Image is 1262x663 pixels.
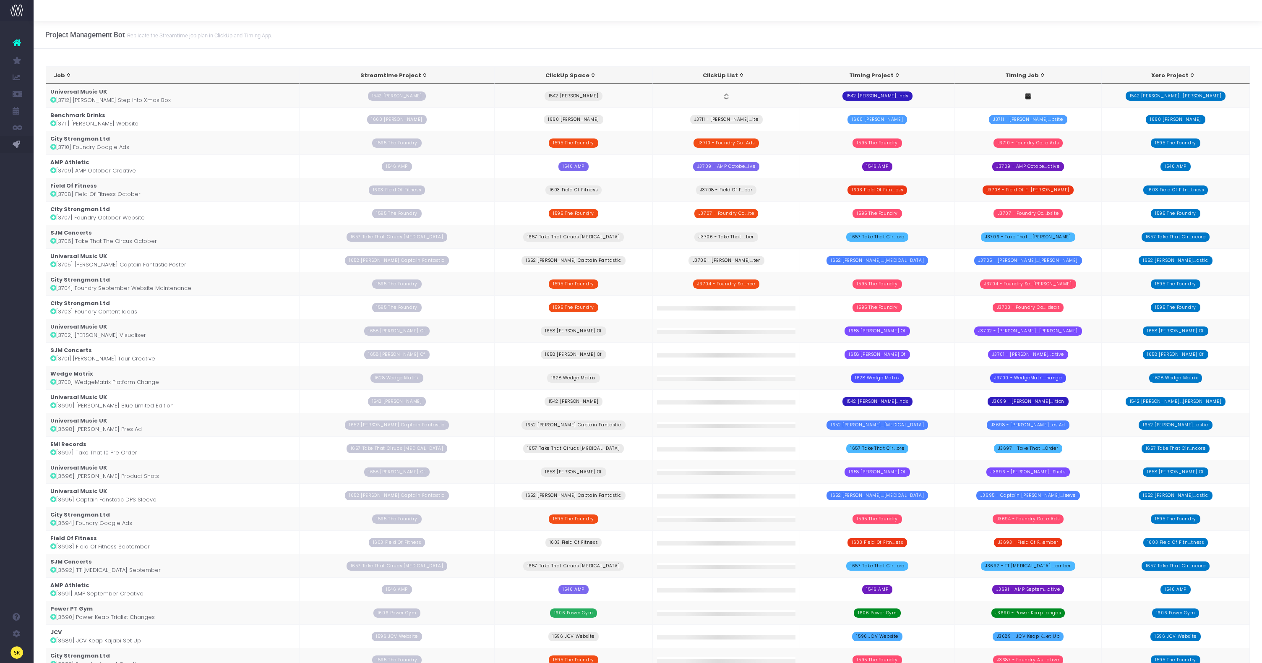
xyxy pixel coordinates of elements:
strong: City Strongman Ltd [50,511,110,519]
span: 1652 [PERSON_NAME]...[MEDICAL_DATA] [827,256,928,265]
td: [3689] JCV Keap Kajabi Set Up [46,624,300,648]
span: 1658 [PERSON_NAME] Of [1143,326,1208,336]
span: J3704 - Foundry Se...nce [693,279,759,289]
td: [3695] Captain Fanstatic DPS Sleeve [46,483,300,507]
span: 1595 The Foundry [853,138,902,148]
span: 1595 The Foundry [372,138,422,148]
span: 1542 [PERSON_NAME]...nds [842,91,913,101]
span: 1652 [PERSON_NAME] Captain Fantastic [345,491,449,500]
span: 1658 [PERSON_NAME] Of [364,350,430,359]
span: 1657 Take That Cirucs [MEDICAL_DATA] [347,444,448,453]
span: J3709 - AMP Octobe...ative [992,162,1064,171]
span: 1658 [PERSON_NAME] Of [541,467,606,477]
span: 1596 JCV Website [372,632,422,641]
strong: City Strongman Ltd [50,652,110,660]
span: 1658 [PERSON_NAME] Of [1143,350,1208,359]
strong: Universal Music UK [50,393,107,401]
span: 1595 The Foundry [549,303,598,312]
strong: Power PT Gym [50,605,93,613]
span: 1603 Field Of Fitn...tness [1143,538,1208,547]
td: [3693] Field Of Fitness September [46,530,300,554]
td: [3712] [PERSON_NAME] Step into Xmas Box [46,84,300,107]
span: 1595 The Foundry [853,279,902,289]
span: 1628 Wedge Matrix [547,373,600,383]
th: Timing Job: activate to sort column ascending [955,67,1102,84]
span: J3696 - [PERSON_NAME]...Shots [986,467,1069,477]
strong: Universal Music UK [50,417,107,425]
span: 1658 [PERSON_NAME] Of [845,467,910,477]
span: 1603 Field Of Fitn...ess [847,185,907,195]
span: 1658 [PERSON_NAME] Of [845,326,910,336]
span: J3703 - Foundry Co...Ideas [993,303,1064,312]
span: J3706 - Take That ...ber [694,232,758,242]
td: [3710] Foundry Google Ads [46,131,300,154]
td: [3692] TT [MEDICAL_DATA] September [46,554,300,577]
span: 1595 The Foundry [372,279,422,289]
span: J3701 - [PERSON_NAME]...ative [988,350,1068,359]
strong: Wedge Matrix [50,370,93,378]
span: 1546 AMP [1160,585,1191,594]
span: 1628 Wedge Matrix [370,373,423,383]
span: 1606 Power Gym [373,608,420,618]
th: Streamtime Project: activate to sort column ascending [300,67,495,84]
td: [3707] Foundry October Website [46,201,300,225]
strong: Universal Music UK [50,487,107,495]
span: 1652 [PERSON_NAME]...astic [1139,420,1212,430]
strong: JCV [50,628,62,636]
span: 1542 [PERSON_NAME]...[PERSON_NAME] [1126,397,1225,406]
td: [3706] Take That The Circus October [46,225,300,248]
span: 1542 [PERSON_NAME] [545,397,603,406]
strong: City Strongman Ltd [50,205,110,213]
th: Xero Project: activate to sort column ascending [1102,67,1250,84]
strong: City Strongman Ltd [50,299,110,307]
span: J3695 - Captain [PERSON_NAME]...leeve [976,491,1080,500]
span: 1596 JCV Website [548,632,599,641]
td: [3705] [PERSON_NAME] Captain Fantastic Poster [46,248,300,272]
span: J3697 - Take That ...Order [994,444,1063,453]
span: 1658 [PERSON_NAME] Of [1143,467,1208,477]
span: 1652 [PERSON_NAME]...[MEDICAL_DATA] [827,491,928,500]
span: 1657 Take That Cirucs [MEDICAL_DATA] [347,561,448,571]
td: [3701] [PERSON_NAME] Tour Creative [46,342,300,366]
span: J3707 - Foundry Oc...bsite [993,209,1063,218]
td: [3708] Field Of Fitness October [46,178,300,201]
span: 1595 The Foundry [549,209,598,218]
span: 1596 JCV Website [852,632,902,641]
span: 1657 Take That Cir...ore [846,444,908,453]
span: 1658 [PERSON_NAME] Of [364,326,430,336]
div: Timing Job [962,71,1089,80]
span: 1542 [PERSON_NAME] [368,397,426,406]
span: 1658 [PERSON_NAME] Of [541,326,606,336]
th: ClickUp Space: activate to sort column ascending [495,67,653,84]
span: 1652 [PERSON_NAME]...astic [1139,256,1212,265]
span: J3692 - TT [MEDICAL_DATA] ...ember [981,561,1075,571]
span: 1595 The Foundry [372,209,422,218]
strong: Field Of Fitness [50,534,97,542]
td: [3700] WedgeMatrix Platform Change [46,366,300,389]
div: ClickUp List [660,71,787,80]
span: 1652 [PERSON_NAME] Captain Fantastic [345,256,449,265]
span: 1595 The Foundry [1151,303,1200,312]
td: [3702] [PERSON_NAME] Visualiser [46,319,300,342]
span: 1603 Field Of Fitness [369,538,425,547]
td: [3698] [PERSON_NAME] Pres Ad [46,413,300,436]
span: 1657 Take That Cir...ncore [1142,444,1210,453]
img: images/default_profile_image.png [10,646,23,659]
span: 1603 Field Of Fitness [545,538,602,547]
span: J3690 - Power Keap...anges [991,608,1065,618]
span: 1595 The Foundry [1151,279,1200,289]
span: 1652 [PERSON_NAME] Captain Fantastic [521,420,626,430]
span: 1657 Take That Cir...ncore [1142,561,1210,571]
span: 1595 The Foundry [549,514,598,524]
th: Timing Project: activate to sort column ascending [800,67,955,84]
span: 1546 AMP [1160,162,1191,171]
span: J3710 - Foundry Go...Ads [694,138,759,148]
span: 1595 The Foundry [853,514,902,524]
span: 1603 Field Of Fitn...tness [1143,185,1208,195]
span: J3691 - AMP Septem...ative [992,585,1064,594]
th: Job: activate to sort column ascending [46,67,300,84]
span: 1660 [PERSON_NAME] [1146,115,1205,124]
span: 1595 The Foundry [853,303,902,312]
span: 1652 [PERSON_NAME] Captain Fantastic [521,491,626,500]
td: [3690] Power Keap Trialist Changes [46,601,300,624]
